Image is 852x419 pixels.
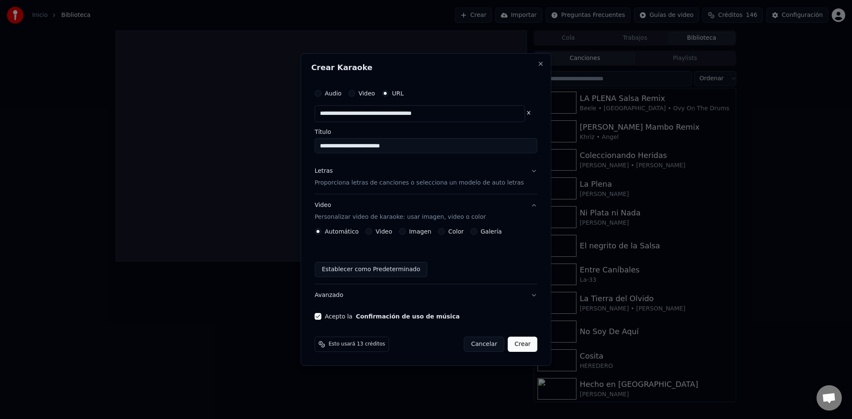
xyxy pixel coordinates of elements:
[358,90,375,96] label: Video
[464,337,505,352] button: Cancelar
[325,229,358,234] label: Automático
[314,129,537,135] label: Título
[328,341,385,348] span: Esto usará 13 créditos
[314,167,333,175] div: Letras
[314,213,486,221] p: Personalizar video de karaoke: usar imagen, video o color
[314,201,486,221] div: Video
[311,64,541,71] h2: Crear Karaoke
[314,194,537,228] button: VideoPersonalizar video de karaoke: usar imagen, video o color
[325,313,459,319] label: Acepto la
[314,284,537,306] button: Avanzado
[481,229,502,234] label: Galería
[356,313,460,319] button: Acepto la
[314,160,537,194] button: LetrasProporciona letras de canciones o selecciona un modelo de auto letras
[314,179,524,187] p: Proporciona letras de canciones o selecciona un modelo de auto letras
[376,229,392,234] label: Video
[314,262,427,277] button: Establecer como Predeterminado
[392,90,404,96] label: URL
[409,229,431,234] label: Imagen
[448,229,464,234] label: Color
[314,228,537,284] div: VideoPersonalizar video de karaoke: usar imagen, video o color
[325,90,341,96] label: Audio
[508,337,537,352] button: Crear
